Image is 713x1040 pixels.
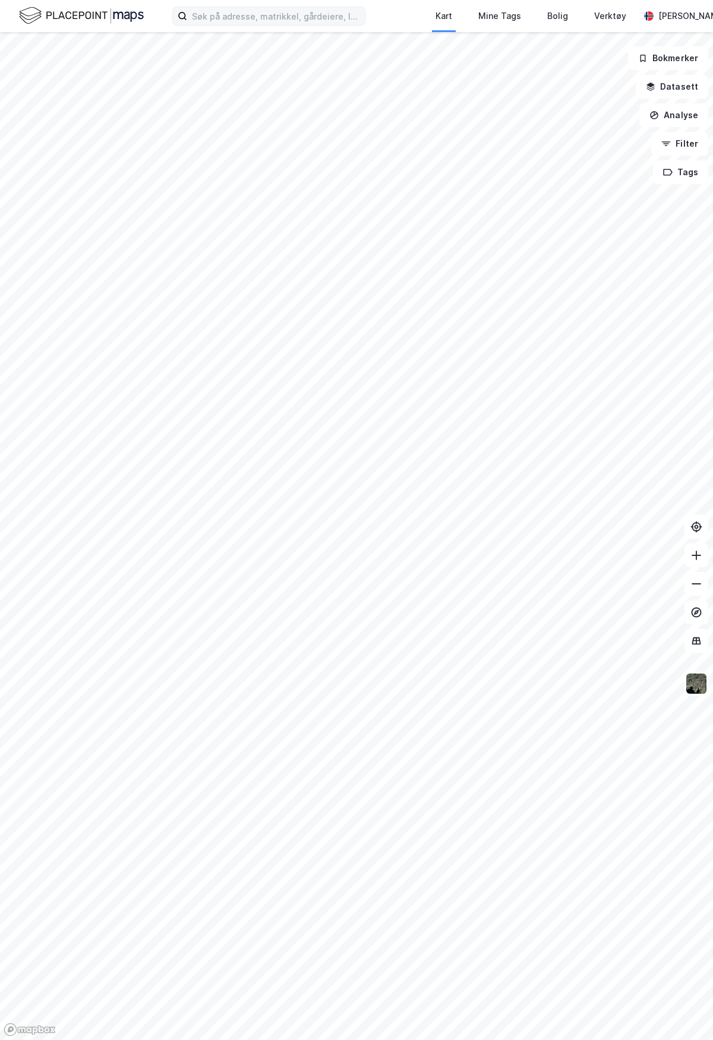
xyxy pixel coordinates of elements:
div: Kontrollprogram for chat [654,983,713,1040]
iframe: Chat Widget [654,983,713,1040]
div: Mine Tags [478,9,521,23]
div: Verktøy [594,9,626,23]
div: Bolig [547,9,568,23]
img: logo.f888ab2527a4732fd821a326f86c7f29.svg [19,5,144,26]
input: Søk på adresse, matrikkel, gårdeiere, leietakere eller personer [187,7,365,25]
div: Kart [436,9,452,23]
